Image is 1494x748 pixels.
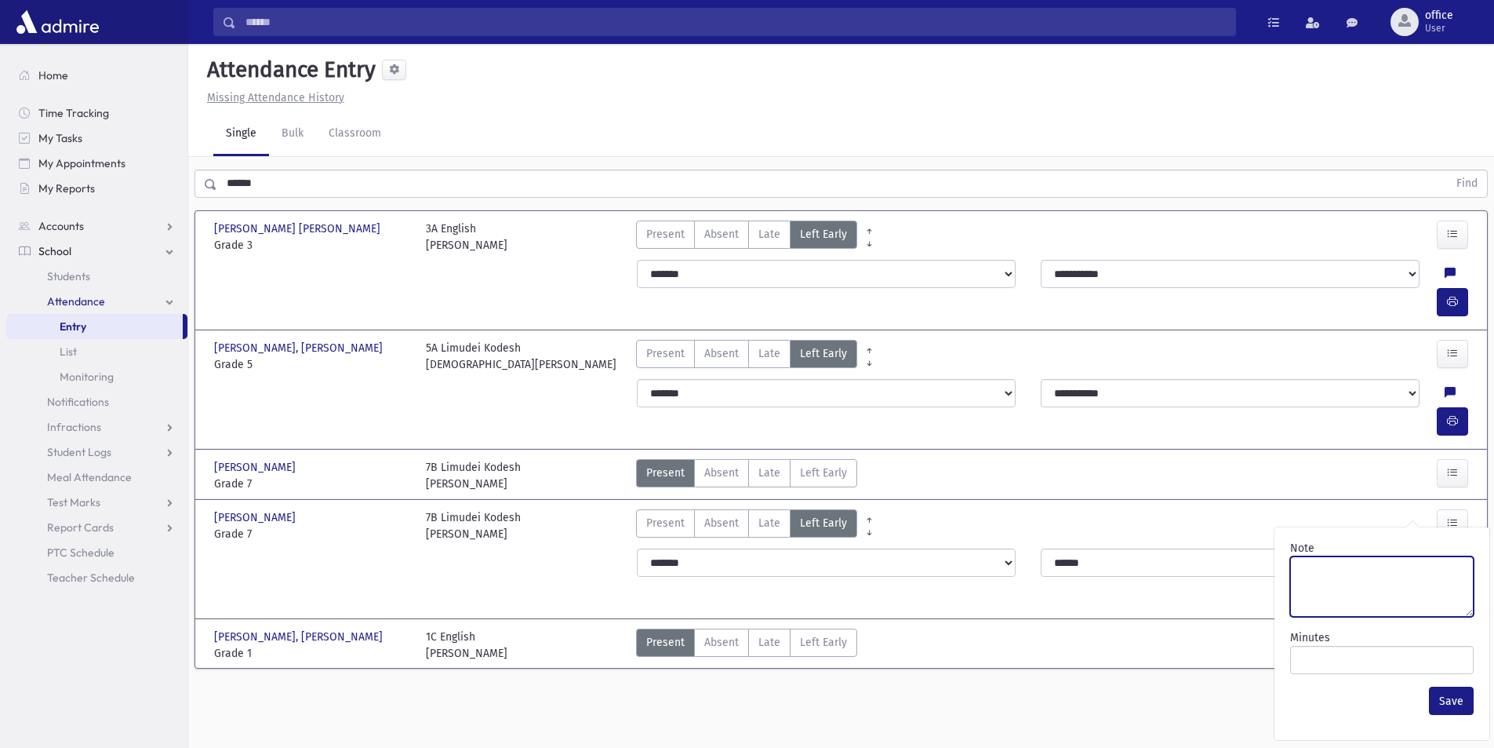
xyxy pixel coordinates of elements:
[646,465,685,481] span: Present
[47,420,101,434] span: Infractions
[636,340,857,373] div: AttTypes
[636,221,857,254] div: AttTypes
[47,571,135,585] span: Teacher Schedule
[38,181,95,195] span: My Reports
[6,314,183,339] a: Entry
[316,112,394,156] a: Classroom
[214,459,299,476] span: [PERSON_NAME]
[47,445,111,459] span: Student Logs
[758,634,780,651] span: Late
[646,345,685,362] span: Present
[214,645,410,662] span: Grade 1
[6,515,187,540] a: Report Cards
[1429,687,1474,715] button: Save
[60,370,114,384] span: Monitoring
[214,340,386,356] span: [PERSON_NAME], [PERSON_NAME]
[426,221,507,254] div: 3A English [PERSON_NAME]
[6,465,187,490] a: Meal Attendance
[1425,9,1453,22] span: office
[758,345,780,362] span: Late
[47,545,115,560] span: PTC Schedule
[207,91,344,104] u: Missing Attendance History
[214,629,386,645] span: [PERSON_NAME], [PERSON_NAME]
[6,264,187,289] a: Students
[60,319,86,334] span: Entry
[758,226,780,243] span: Late
[1290,540,1314,556] label: Note
[800,226,847,243] span: Left Early
[704,226,739,243] span: Absent
[800,345,847,362] span: Left Early
[47,294,105,308] span: Attendance
[800,515,847,531] span: Left Early
[269,112,316,156] a: Bulk
[13,6,103,38] img: AdmirePro
[213,112,269,156] a: Single
[704,345,739,362] span: Absent
[6,414,187,440] a: Infractions
[704,465,739,481] span: Absent
[38,244,71,258] span: School
[1425,22,1453,35] span: User
[6,63,187,88] a: Home
[426,629,507,662] div: 1C English [PERSON_NAME]
[646,515,685,531] span: Present
[38,68,68,82] span: Home
[6,540,187,565] a: PTC Schedule
[201,57,376,83] h5: Attendance Entry
[1447,170,1487,197] button: Find
[47,495,100,509] span: Test Marks
[214,509,299,526] span: [PERSON_NAME]
[758,465,780,481] span: Late
[646,634,685,651] span: Present
[38,156,125,170] span: My Appointments
[47,395,109,409] span: Notifications
[6,339,187,364] a: List
[236,8,1235,36] input: Search
[636,509,857,542] div: AttTypes
[47,269,90,283] span: Students
[60,345,77,359] span: List
[6,440,187,465] a: Student Logs
[6,389,187,414] a: Notifications
[6,176,187,201] a: My Reports
[758,515,780,531] span: Late
[704,634,739,651] span: Absent
[646,226,685,243] span: Present
[636,459,857,492] div: AttTypes
[800,465,847,481] span: Left Early
[6,289,187,314] a: Attendance
[214,356,410,373] span: Grade 5
[426,459,521,492] div: 7B Limudei Kodesh [PERSON_NAME]
[214,526,410,542] span: Grade 7
[6,126,187,151] a: My Tasks
[47,520,114,535] span: Report Cards
[214,221,383,237] span: [PERSON_NAME] [PERSON_NAME]
[214,476,410,492] span: Grade 7
[6,151,187,176] a: My Appointments
[38,106,109,120] span: Time Tracking
[38,219,84,233] span: Accounts
[636,629,857,662] div: AttTypes
[47,470,132,484] span: Meal Attendance
[214,237,410,254] span: Grade 3
[6,239,187,264] a: School
[704,515,739,531] span: Absent
[426,340,616,373] div: 5A Limudei Kodesh [DEMOGRAPHIC_DATA][PERSON_NAME]
[800,634,847,651] span: Left Early
[6,213,187,239] a: Accounts
[38,131,82,145] span: My Tasks
[6,364,187,389] a: Monitoring
[1290,629,1330,646] label: Minutes
[6,565,187,590] a: Teacher Schedule
[201,91,344,104] a: Missing Attendance History
[426,509,521,542] div: 7B Limudei Kodesh [PERSON_NAME]
[6,490,187,515] a: Test Marks
[6,100,187,126] a: Time Tracking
